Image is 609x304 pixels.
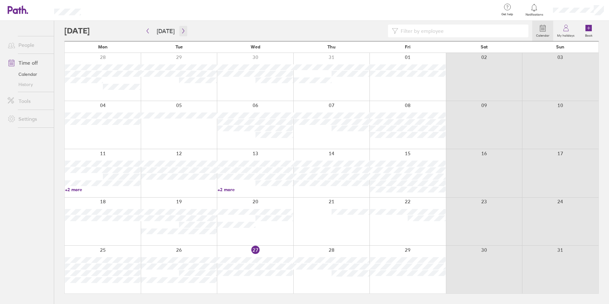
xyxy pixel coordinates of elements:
[581,32,596,38] label: Book
[553,21,578,41] a: My holidays
[578,21,599,41] a: Book
[556,44,564,49] span: Sun
[3,95,54,107] a: Tools
[532,21,553,41] a: Calendar
[532,32,553,38] label: Calendar
[398,25,525,37] input: Filter by employee
[405,44,411,49] span: Fri
[3,39,54,51] a: People
[524,13,545,17] span: Notifications
[524,3,545,17] a: Notifications
[3,69,54,79] a: Calendar
[3,112,54,125] a: Settings
[251,44,260,49] span: Wed
[65,187,140,192] a: +2 more
[553,32,578,38] label: My holidays
[218,187,293,192] a: +2 more
[152,26,180,36] button: [DATE]
[3,79,54,90] a: History
[327,44,335,49] span: Thu
[176,44,183,49] span: Tue
[481,44,488,49] span: Sat
[98,44,108,49] span: Mon
[497,12,518,16] span: Get help
[3,56,54,69] a: Time off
